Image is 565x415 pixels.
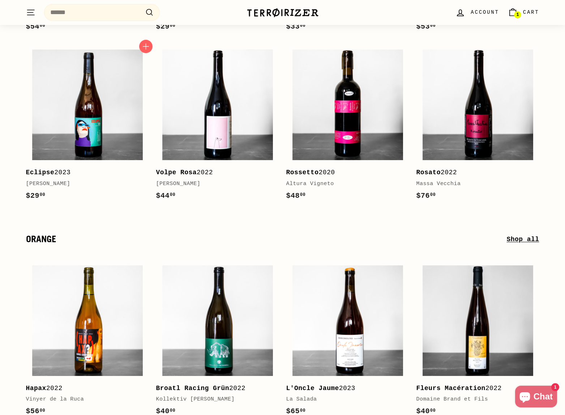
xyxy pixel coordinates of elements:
[416,43,539,209] a: Rosato2022Massa Vecchia
[516,12,519,17] span: 1
[170,192,175,197] sup: 00
[286,167,402,178] div: 2020
[286,385,339,392] b: L'Oncle Jaume
[416,395,532,404] div: Domaine Brand et Fils
[513,386,559,409] inbox-online-store-chat: Shopify online store chat
[451,2,503,23] a: Account
[286,180,402,188] div: Altura Vigneto
[156,383,272,394] div: 2022
[416,385,485,392] b: Fleurs Macération
[26,385,46,392] b: Hapax
[416,180,532,188] div: Massa Vecchia
[416,169,441,176] b: Rosato
[300,23,305,28] sup: 00
[26,234,507,244] h2: Orange
[430,192,436,197] sup: 00
[416,167,532,178] div: 2022
[286,43,409,209] a: Rossetto2020Altura Vigneto
[416,383,532,394] div: 2022
[156,180,272,188] div: [PERSON_NAME]
[504,2,544,23] a: Cart
[416,192,436,200] span: $76
[40,408,45,413] sup: 00
[170,408,175,413] sup: 00
[40,192,45,197] sup: 00
[286,192,306,200] span: $48
[523,8,539,16] span: Cart
[26,22,46,31] span: $54
[156,167,272,178] div: 2022
[300,408,305,413] sup: 00
[26,180,142,188] div: [PERSON_NAME]
[156,385,230,392] b: Broatl Racing Grün
[286,395,402,404] div: La Salada
[156,395,272,404] div: Kollektiv [PERSON_NAME]
[416,22,436,31] span: $53
[286,383,402,394] div: 2023
[26,192,46,200] span: $29
[156,169,197,176] b: Volpe Rosa
[26,383,142,394] div: 2022
[170,23,175,28] sup: 00
[471,8,499,16] span: Account
[156,22,176,31] span: $29
[26,43,149,209] a: Eclipse2023[PERSON_NAME]
[286,169,319,176] b: Rossetto
[156,192,176,200] span: $44
[430,23,436,28] sup: 00
[300,192,305,197] sup: 00
[506,234,539,245] a: Shop all
[286,22,306,31] span: $33
[40,23,45,28] sup: 00
[156,43,279,209] a: Volpe Rosa2022[PERSON_NAME]
[26,169,55,176] b: Eclipse
[26,167,142,178] div: 2023
[430,408,436,413] sup: 00
[26,395,142,404] div: Vinyer de la Ruca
